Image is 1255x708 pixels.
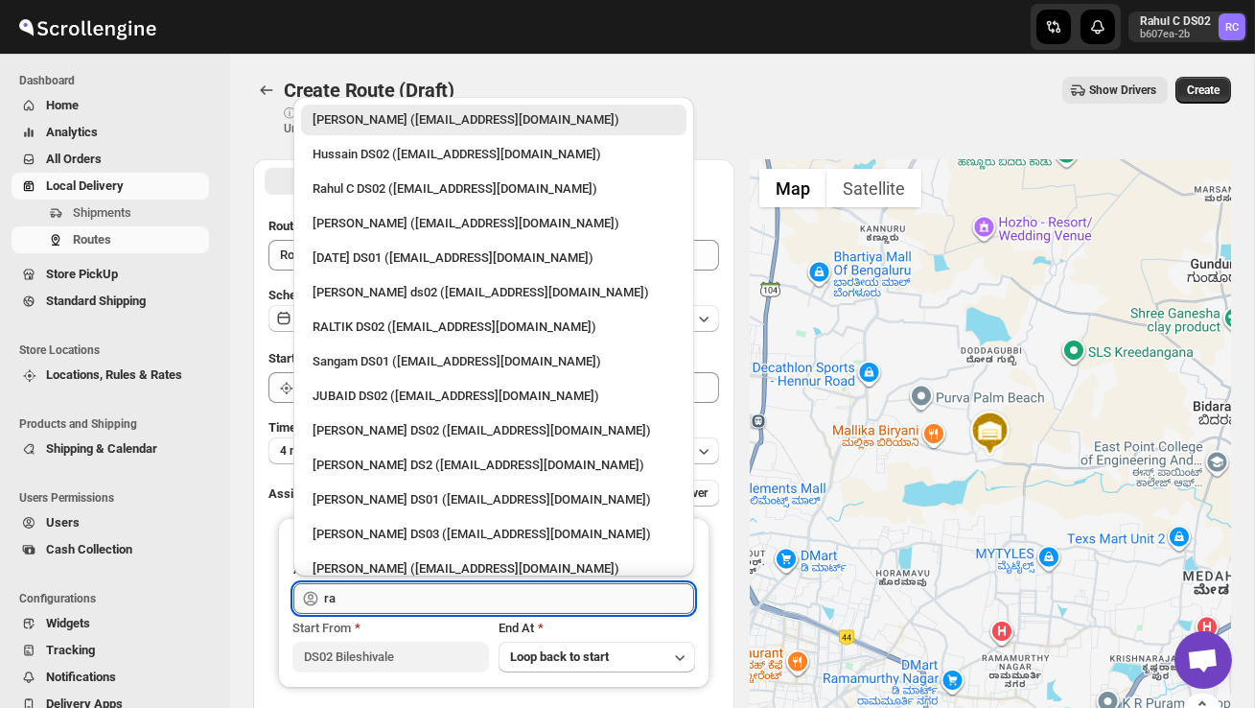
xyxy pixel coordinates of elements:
[12,92,209,119] button: Home
[1062,77,1168,104] button: Show Drivers
[46,441,157,456] span: Shipping & Calendar
[280,443,331,459] span: 4 minutes
[73,205,131,220] span: Shipments
[12,226,209,253] button: Routes
[293,239,694,273] li: Raja DS01 (gasecig398@owlny.com)
[46,643,95,657] span: Tracking
[73,232,111,247] span: Routes
[313,110,675,130] div: [PERSON_NAME] ([EMAIL_ADDRESS][DOMAIN_NAME])
[313,179,675,199] div: Rahul C DS02 ([EMAIL_ADDRESS][DOMAIN_NAME])
[268,351,420,366] span: Start Location (Warehouse)
[313,145,675,164] div: Hussain DS02 ([EMAIL_ADDRESS][DOMAIN_NAME])
[1128,12,1247,42] button: User menu
[268,240,719,271] input: Eg: Bengaluru Route
[510,649,609,664] span: Loop back to start
[19,490,217,506] span: Users Permissions
[268,486,320,501] span: Assign to
[313,283,675,302] div: [PERSON_NAME] ds02 ([EMAIL_ADDRESS][DOMAIN_NAME])
[19,591,217,606] span: Configurations
[12,436,209,462] button: Shipping & Calendar
[313,525,675,544] div: [PERSON_NAME] DS03 ([EMAIL_ADDRESS][DOMAIN_NAME])
[46,367,182,382] span: Locations, Rules & Rates
[313,456,675,475] div: [PERSON_NAME] DS2 ([EMAIL_ADDRESS][DOMAIN_NAME])
[292,621,351,635] span: Start From
[1225,21,1239,34] text: RC
[268,437,719,464] button: 4 minutes
[46,267,118,281] span: Store PickUp
[1089,83,1156,98] span: Show Drivers
[46,98,79,112] span: Home
[19,416,217,432] span: Products and Shipping
[46,515,80,530] span: Users
[268,219,336,233] span: Route Name
[1140,29,1211,40] p: b607ea-2b
[293,481,694,515] li: Siraj Uddin DS01 (sopom53870@leabro.com)
[293,273,694,308] li: Rashidul ds02 (vaseno4694@minduls.com)
[313,559,675,578] div: [PERSON_NAME] ([EMAIL_ADDRESS][DOMAIN_NAME])
[268,288,345,302] span: Scheduled for
[293,308,694,342] li: RALTIK DS02 (cecih54531@btcours.com)
[293,515,694,550] li: Saibur Rahman DS03 (novenik154@ihnpo.com)
[284,106,586,136] p: ⓘ Shipments can also be added from Shipments menu Unrouted tab
[268,305,719,332] button: [DATE]|[DATE]
[19,73,217,88] span: Dashboard
[19,342,217,358] span: Store Locations
[293,204,694,239] li: Vikas Rathod (lolegiy458@nalwan.com)
[293,105,694,135] li: Rahul Chopra (pukhraj@home-run.co)
[46,178,124,193] span: Local Delivery
[46,152,102,166] span: All Orders
[12,610,209,637] button: Widgets
[313,214,675,233] div: [PERSON_NAME] ([EMAIL_ADDRESS][DOMAIN_NAME])
[313,421,675,440] div: [PERSON_NAME] DS02 ([EMAIL_ADDRESS][DOMAIN_NAME])
[12,664,209,691] button: Notifications
[1219,13,1245,40] span: Rahul C DS02
[1174,631,1232,689] div: Open chat
[253,77,280,104] button: Routes
[15,3,159,51] img: ScrollEngine
[12,119,209,146] button: Analytics
[293,550,694,584] li: Veera Kesavan (xagos20938@boxmach.com)
[293,446,694,481] li: CHANDRA BORO DS2 (vefabox262@javbing.com)
[46,670,116,684] span: Notifications
[12,536,209,563] button: Cash Collection
[46,616,90,630] span: Widgets
[293,377,694,412] li: JUBAID DS02 (vanafe7637@isorax.com)
[826,169,921,207] button: Show satellite imagery
[268,420,346,435] span: Time Per Stop
[313,318,675,337] div: RALTIK DS02 ([EMAIL_ADDRESS][DOMAIN_NAME])
[313,490,675,509] div: [PERSON_NAME] DS01 ([EMAIL_ADDRESS][DOMAIN_NAME])
[293,342,694,377] li: Sangam DS01 (relov34542@lassora.com)
[46,294,146,308] span: Standard Shipping
[313,387,675,406] div: JUBAID DS02 ([EMAIL_ADDRESS][DOMAIN_NAME])
[499,642,695,673] button: Loop back to start
[12,509,209,536] button: Users
[1140,13,1211,29] p: Rahul C DS02
[499,619,695,638] div: End At
[324,583,694,614] input: Search assignee
[12,200,209,226] button: Shipments
[1175,77,1231,104] button: Create
[46,125,98,139] span: Analytics
[284,79,454,102] span: Create Route (Draft)
[12,362,209,389] button: Locations, Rules & Rates
[313,352,675,371] div: Sangam DS01 ([EMAIL_ADDRESS][DOMAIN_NAME])
[313,248,675,268] div: [DATE] DS01 ([EMAIL_ADDRESS][DOMAIN_NAME])
[265,168,492,195] button: All Route Options
[46,542,132,556] span: Cash Collection
[293,170,694,204] li: Rahul C DS02 (rahul.chopra@home-run.co)
[293,135,694,170] li: Hussain DS02 (jarav60351@abatido.com)
[12,146,209,173] button: All Orders
[12,637,209,664] button: Tracking
[293,412,694,446] li: PRAKSH NEWAR DS02 (tetidoh251@flektel.com)
[759,169,826,207] button: Show street map
[1187,83,1220,98] span: Create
